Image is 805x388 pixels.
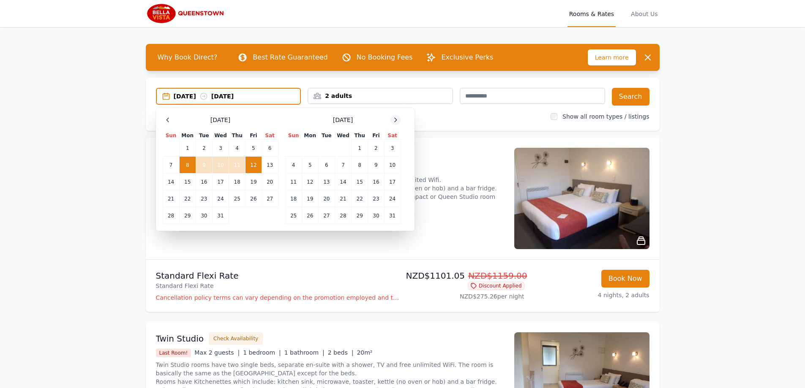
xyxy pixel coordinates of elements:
td: 28 [335,207,351,224]
th: Tue [196,132,212,140]
td: 20 [318,190,335,207]
th: Sun [285,132,302,140]
span: Discount Applied [468,282,524,290]
span: 2 beds | [328,349,354,356]
td: 31 [384,207,401,224]
td: 5 [302,157,318,174]
td: 1 [179,140,196,157]
td: 12 [302,174,318,190]
td: 22 [179,190,196,207]
h3: Twin Studio [156,333,204,345]
span: 1 bathroom | [284,349,325,356]
p: NZD$275.26 per night [406,292,524,301]
img: Bella Vista Queenstown [146,3,227,24]
td: 31 [212,207,229,224]
td: 9 [196,157,212,174]
p: Cancellation policy terms can vary depending on the promotion employed and the time of stay of th... [156,293,399,302]
td: 2 [368,140,384,157]
td: 30 [368,207,384,224]
td: 1 [352,140,368,157]
td: 14 [163,174,179,190]
td: 14 [335,174,351,190]
th: Thu [352,132,368,140]
span: [DATE] [210,116,230,124]
td: 6 [318,157,335,174]
th: Mon [302,132,318,140]
td: 16 [368,174,384,190]
td: 8 [352,157,368,174]
td: 3 [384,140,401,157]
td: 15 [179,174,196,190]
th: Fri [246,132,262,140]
td: 3 [212,140,229,157]
td: 8 [179,157,196,174]
td: 16 [196,174,212,190]
td: 27 [318,207,335,224]
span: 1 bedroom | [243,349,281,356]
td: 11 [285,174,302,190]
td: 24 [212,190,229,207]
td: 25 [229,190,246,207]
td: 17 [384,174,401,190]
td: 25 [285,207,302,224]
td: 2 [196,140,212,157]
td: 30 [196,207,212,224]
td: 26 [302,207,318,224]
span: Learn more [588,49,636,65]
button: Book Now [601,270,649,288]
td: 24 [384,190,401,207]
td: 9 [368,157,384,174]
span: Why Book Direct? [151,49,224,66]
td: 21 [335,190,351,207]
td: 15 [352,174,368,190]
span: Max 2 guests | [194,349,240,356]
p: Best Rate Guaranteed [253,52,327,62]
button: Check Availability [209,332,263,345]
p: 4 nights, 2 adults [531,291,649,299]
td: 22 [352,190,368,207]
td: 10 [384,157,401,174]
th: Thu [229,132,246,140]
td: 19 [302,190,318,207]
td: 7 [335,157,351,174]
span: [DATE] [333,116,353,124]
span: 20m² [357,349,372,356]
td: 23 [368,190,384,207]
button: Search [612,88,649,106]
td: 21 [163,190,179,207]
td: 4 [229,140,246,157]
td: 4 [285,157,302,174]
p: Standard Flexi Rate [156,282,399,290]
th: Mon [179,132,196,140]
td: 11 [229,157,246,174]
th: Wed [212,132,229,140]
td: 5 [246,140,262,157]
th: Sat [262,132,278,140]
th: Wed [335,132,351,140]
td: 29 [352,207,368,224]
label: Show all room types / listings [562,113,649,120]
td: 10 [212,157,229,174]
td: 19 [246,174,262,190]
p: Standard Flexi Rate [156,270,399,282]
p: NZD$1101.05 [406,270,524,282]
td: 23 [196,190,212,207]
th: Sun [163,132,179,140]
p: Exclusive Perks [441,52,493,62]
td: 29 [179,207,196,224]
td: 13 [318,174,335,190]
td: 26 [246,190,262,207]
td: 7 [163,157,179,174]
th: Tue [318,132,335,140]
td: 12 [246,157,262,174]
span: NZD$1159.00 [468,271,527,281]
td: 18 [285,190,302,207]
th: Sat [384,132,401,140]
td: 28 [163,207,179,224]
span: Last Room! [156,349,191,357]
td: 27 [262,190,278,207]
p: No Booking Fees [357,52,413,62]
td: 20 [262,174,278,190]
td: 13 [262,157,278,174]
div: 2 adults [308,92,453,100]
